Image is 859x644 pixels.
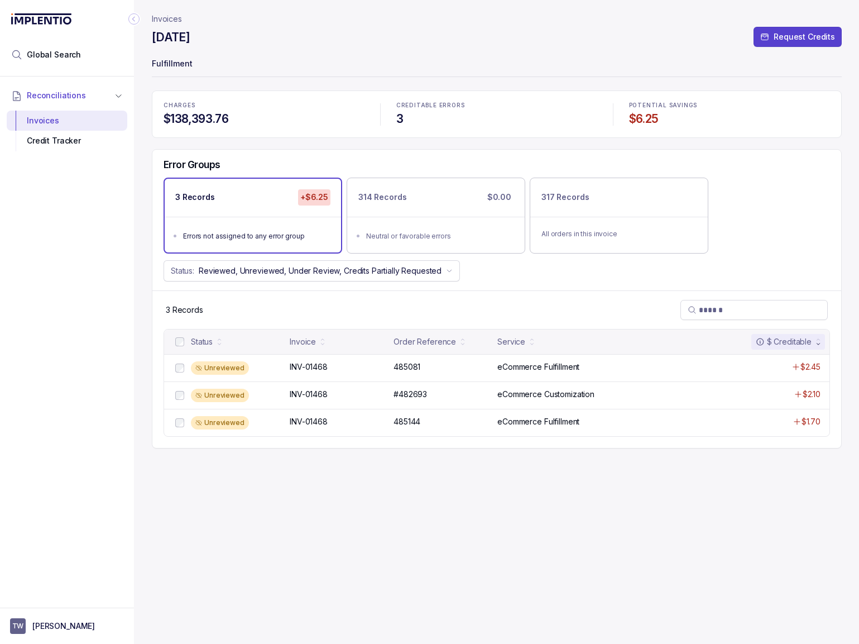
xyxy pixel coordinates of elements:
p: 3 Records [166,304,203,316]
p: $0.00 [485,189,514,205]
div: Status [191,336,213,347]
p: POTENTIAL SAVINGS [629,102,830,109]
p: Reviewed, Unreviewed, Under Review, Credits Partially Requested [199,265,442,276]
div: Unreviewed [191,416,249,430]
p: INV-01468 [290,389,328,400]
p: 485144 [393,416,420,427]
div: Reconciliations [7,108,127,154]
button: User initials[PERSON_NAME] [10,618,124,634]
p: Fulfillment [152,54,842,76]
input: checkbox-checkbox [175,418,184,427]
p: 3 Records [175,192,215,203]
div: Invoice [290,336,316,347]
p: +$6.25 [298,189,330,205]
h4: 3 [396,111,597,127]
p: 485081 [393,361,420,373]
div: Credit Tracker [16,131,118,151]
h4: [DATE] [152,30,190,45]
h4: $138,393.76 [164,111,364,127]
div: $ Creditable [756,336,812,347]
div: Unreviewed [191,389,249,402]
p: $2.45 [800,361,820,373]
div: Neutral or favorable errors [366,231,512,242]
p: All orders in this invoice [541,228,697,240]
p: Request Credits [774,31,835,42]
p: $2.10 [803,389,820,400]
div: Errors not assigned to any error group [183,231,329,242]
h5: Error Groups [164,159,220,171]
input: checkbox-checkbox [175,337,184,346]
div: Remaining page entries [166,304,203,316]
input: checkbox-checkbox [175,364,184,373]
button: Reconciliations [7,83,127,108]
p: Status: [171,265,194,276]
p: INV-01468 [290,361,328,373]
div: Unreviewed [191,361,249,375]
nav: breadcrumb [152,13,182,25]
h4: $6.25 [629,111,830,127]
button: Request Credits [754,27,842,47]
div: Service [497,336,525,347]
div: Collapse Icon [127,12,141,26]
p: eCommerce Customization [497,389,594,400]
div: Order Reference [393,336,456,347]
a: Invoices [152,13,182,25]
button: Status:Reviewed, Unreviewed, Under Review, Credits Partially Requested [164,260,460,282]
div: Invoices [16,111,118,131]
input: checkbox-checkbox [175,391,184,400]
span: Reconciliations [27,90,86,101]
p: $1.70 [802,416,820,427]
p: CHARGES [164,102,364,109]
p: [PERSON_NAME] [32,621,95,632]
p: #482693 [393,389,427,400]
p: 317 Records [541,192,589,203]
span: User initials [10,618,26,634]
p: INV-01468 [290,416,328,427]
span: Global Search [27,49,81,60]
p: CREDITABLE ERRORS [396,102,597,109]
p: eCommerce Fulfillment [497,361,579,373]
p: 314 Records [358,192,406,203]
p: eCommerce Fulfillment [497,416,579,427]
